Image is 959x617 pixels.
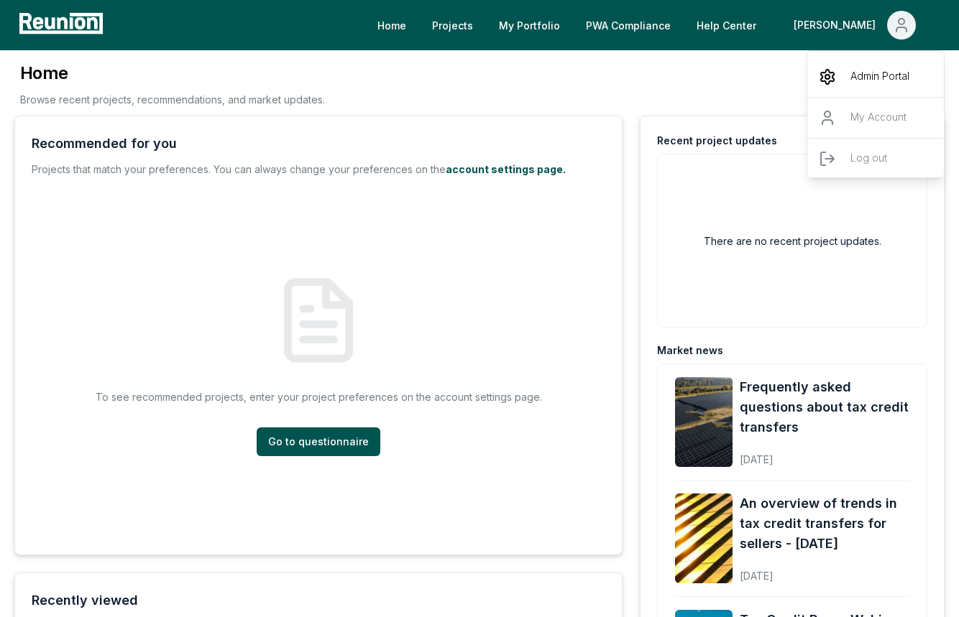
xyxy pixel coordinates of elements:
nav: Main [366,11,945,40]
img: Frequently asked questions about tax credit transfers [675,377,733,467]
div: [PERSON_NAME] [794,11,881,40]
p: Browse recent projects, recommendations, and market updates. [20,92,325,107]
a: My Portfolio [487,11,572,40]
a: Admin Portal [807,57,945,97]
a: PWA Compliance [574,11,682,40]
img: An overview of trends in tax credit transfers for sellers - September 2025 [675,493,733,583]
p: My Account [850,109,907,126]
p: Log out [850,150,887,167]
a: Go to questionnaire [257,427,380,456]
button: [PERSON_NAME] [782,11,927,40]
a: account settings page. [446,163,566,175]
div: Recently viewed [32,590,138,611]
div: [DATE] [740,558,909,583]
span: Projects that match your preferences. You can always change your preferences on the [32,163,446,175]
a: Home [366,11,418,40]
div: [DATE] [740,442,909,467]
h3: Home [20,62,325,85]
a: Help Center [685,11,768,40]
p: To see recommended projects, enter your project preferences on the account settings page. [96,389,542,404]
div: Market news [657,343,723,358]
div: Recommended for you [32,134,177,154]
h2: There are no recent project updates. [704,233,881,249]
a: Frequently asked questions about tax credit transfers [740,377,909,437]
div: Recent project updates [657,134,777,148]
a: Projects [421,11,485,40]
p: Admin Portal [850,68,909,85]
a: An overview of trends in tax credit transfers for sellers - [DATE] [740,493,909,554]
div: [PERSON_NAME] [807,57,945,185]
